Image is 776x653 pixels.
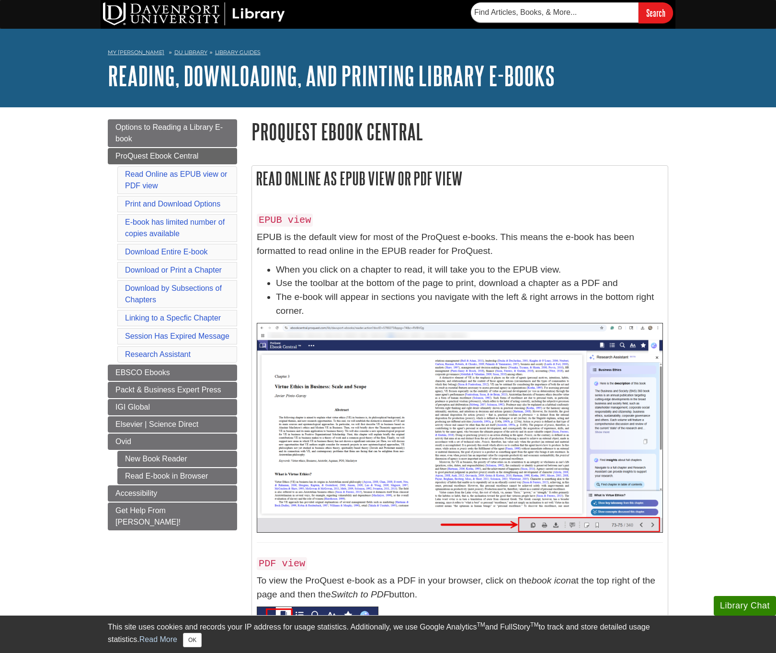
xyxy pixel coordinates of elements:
img: DU Library [103,2,285,25]
a: EBSCO Ebooks [108,365,237,381]
a: DU Library [174,49,207,56]
a: Print and Download Options [125,200,220,208]
span: EBSCO Ebooks [115,368,170,377]
a: New Book Reader [117,451,237,467]
a: Read E-book in Browser [117,468,237,484]
a: Get Help From [PERSON_NAME]! [108,503,237,530]
sup: TM [477,621,485,628]
span: IGI Global [115,403,150,411]
code: EPUB view [257,214,313,227]
em: Switch to PDF [331,589,389,599]
li: Use the toolbar at the bottom of the page to print, download a chapter as a PDF and [276,276,663,290]
p: EPUB is the default view for most of the ProQuest e-books. This means the e-book has been formatt... [257,230,663,258]
a: Session Has Expired Message [125,332,229,340]
a: Linking to a Specfic Chapter [125,314,221,322]
a: Read More [139,635,177,643]
img: ProQuest ebook [257,323,663,533]
a: Download Entire E-book [125,248,208,256]
a: Library Guides [215,49,261,56]
a: ProQuest Ebook Central [108,148,237,164]
span: Get Help From [PERSON_NAME]! [115,506,181,526]
span: Packt & Business Expert Press [115,386,221,394]
input: Find Articles, Books, & More... [471,2,639,23]
h1: ProQuest Ebook Central [251,119,668,144]
li: The e-book will appear in sections you navigate with the left & right arrows in the bottom right ... [276,290,663,318]
p: To view the ProQuest e-book as a PDF in your browser, click on the at the top right of the page a... [257,574,663,602]
a: Download by Subsections of Chapters [125,284,222,304]
a: Options to Reading a Library E-book [108,119,237,147]
span: Options to Reading a Library E-book [115,123,223,143]
code: PDF view [257,557,307,570]
a: Read Online as EPUB view or PDF view [125,170,227,190]
button: Close [183,633,202,647]
h2: Read Online as EPUB view or PDF view [252,166,668,191]
a: IGI Global [108,399,237,415]
div: This site uses cookies and records your IP address for usage statistics. Additionally, we use Goo... [108,621,668,647]
a: Download or Print a Chapter [125,266,222,274]
span: Ovid [115,437,131,446]
em: book icon [532,575,571,585]
span: Elsevier | Science Direct [115,420,198,428]
a: Packt & Business Expert Press [108,382,237,398]
a: Reading, Downloading, and Printing Library E-books [108,61,555,91]
a: E-book has limited number of copies available [125,218,225,238]
li: When you click on a chapter to read, it will take you to the EPUB view. [276,263,663,277]
a: My [PERSON_NAME] [108,48,164,57]
input: Search [639,2,673,23]
span: ProQuest Ebook Central [115,152,198,160]
span: Accessibility [115,489,157,497]
button: Library Chat [714,596,776,616]
a: Elsevier | Science Direct [108,416,237,433]
a: Research Assistant [125,350,191,358]
form: Searches DU Library's articles, books, and more [471,2,673,23]
a: Accessibility [108,485,237,502]
a: Ovid [108,434,237,450]
nav: breadcrumb [108,46,668,61]
div: Guide Page Menu [108,119,237,530]
sup: TM [530,621,538,628]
